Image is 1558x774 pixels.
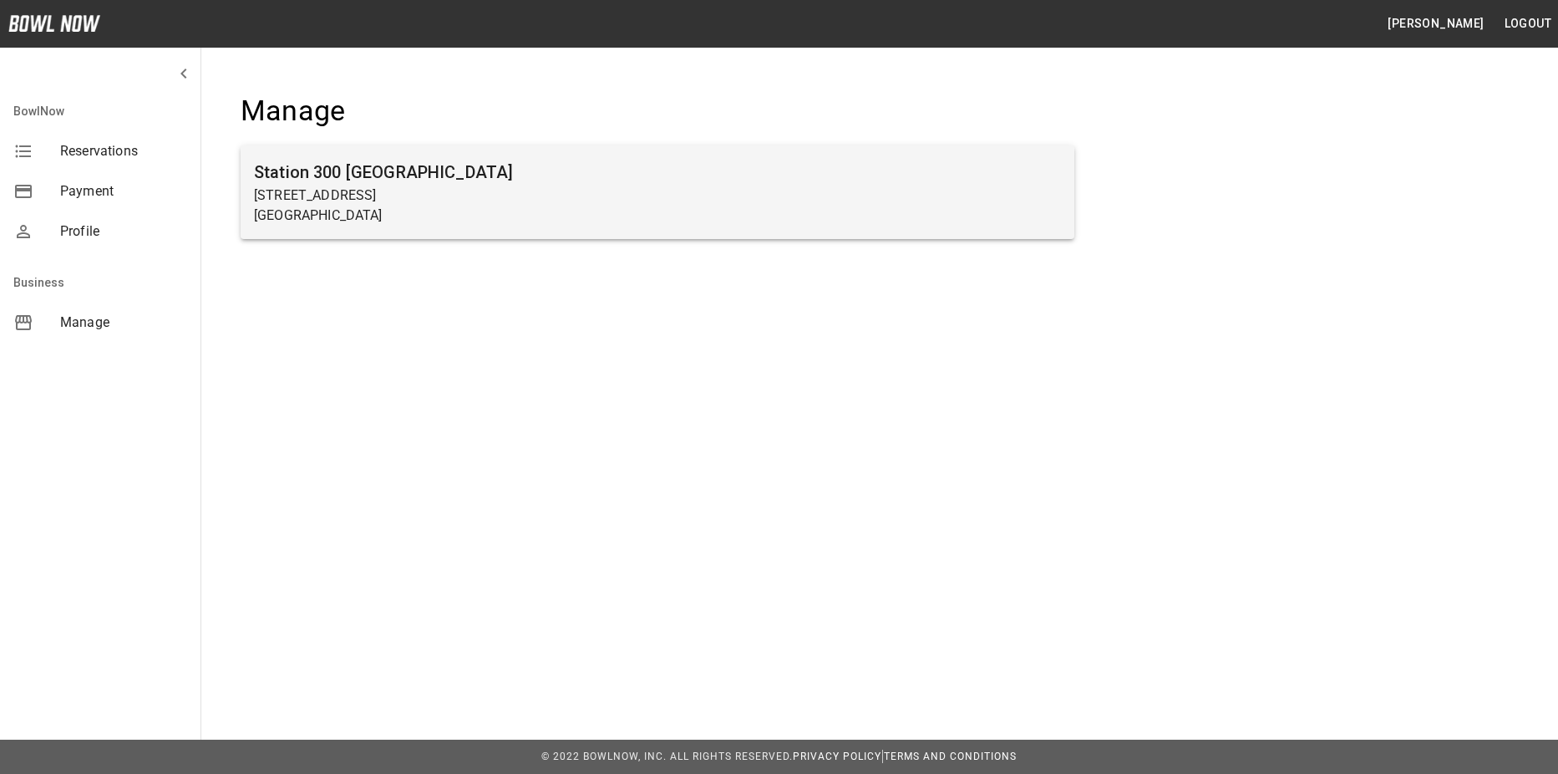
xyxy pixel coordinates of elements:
[60,313,187,333] span: Manage
[793,751,881,762] a: Privacy Policy
[1498,8,1558,39] button: Logout
[60,181,187,201] span: Payment
[884,751,1017,762] a: Terms and Conditions
[60,141,187,161] span: Reservations
[254,206,1061,226] p: [GEOGRAPHIC_DATA]
[254,159,1061,186] h6: Station 300 [GEOGRAPHIC_DATA]
[8,15,100,32] img: logo
[541,751,793,762] span: © 2022 BowlNow, Inc. All Rights Reserved.
[60,222,187,242] span: Profile
[241,94,1074,129] h4: Manage
[1381,8,1490,39] button: [PERSON_NAME]
[254,186,1061,206] p: [STREET_ADDRESS]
